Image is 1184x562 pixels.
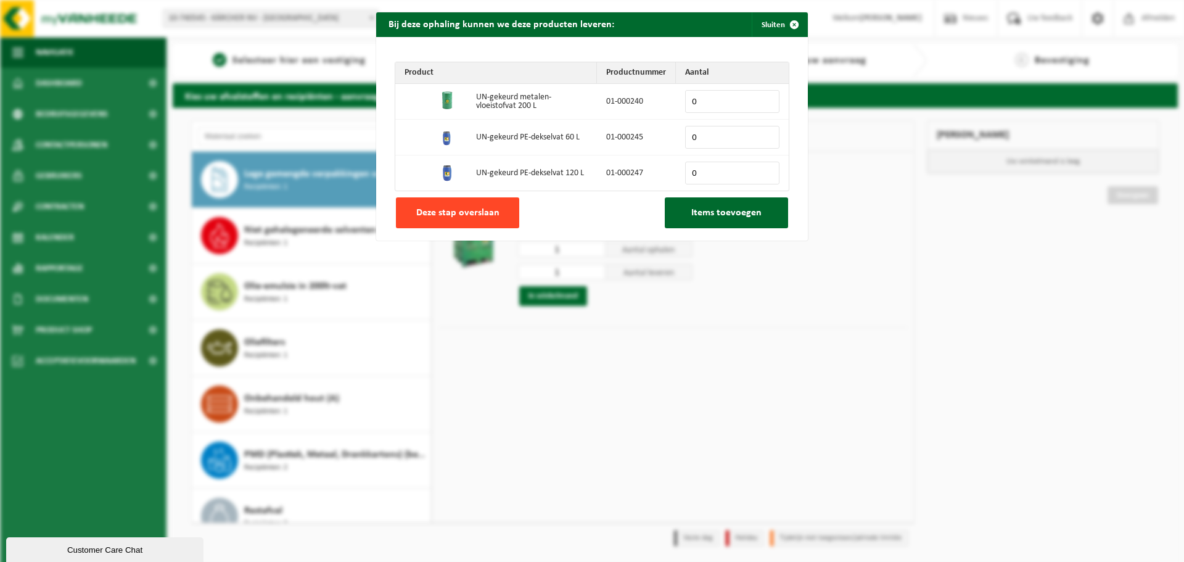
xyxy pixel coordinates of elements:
[438,126,458,146] img: 01-000245
[691,208,762,218] span: Items toevoegen
[438,162,458,182] img: 01-000247
[597,84,676,120] td: 01-000240
[376,12,627,36] h2: Bij deze ophaling kunnen we deze producten leveren:
[416,208,499,218] span: Deze stap overslaan
[395,62,597,84] th: Product
[665,197,788,228] button: Items toevoegen
[752,12,807,37] button: Sluiten
[467,84,597,120] td: UN-gekeurd metalen-vloeistofvat 200 L
[396,197,519,228] button: Deze stap overslaan
[467,155,597,191] td: UN-gekeurd PE-dekselvat 120 L
[438,91,458,110] img: 01-000240
[597,62,676,84] th: Productnummer
[597,155,676,191] td: 01-000247
[6,535,206,562] iframe: chat widget
[676,62,789,84] th: Aantal
[597,120,676,155] td: 01-000245
[467,120,597,155] td: UN-gekeurd PE-dekselvat 60 L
